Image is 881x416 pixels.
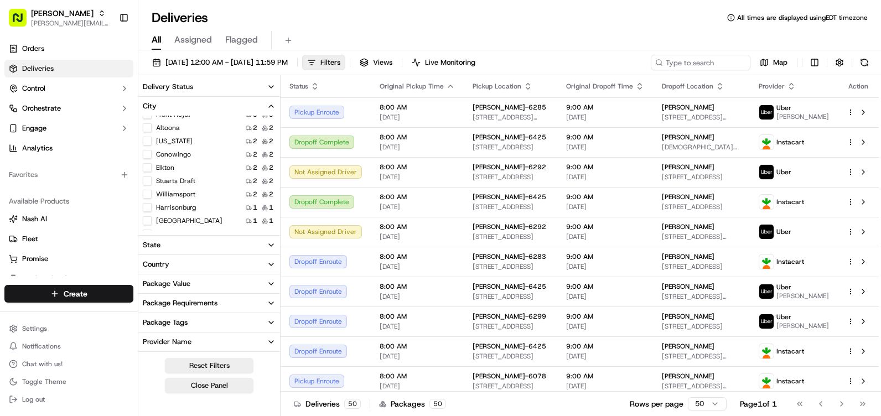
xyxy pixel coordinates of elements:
[759,225,774,239] img: profile_uber_ahold_partner.png
[380,382,455,391] span: [DATE]
[755,55,792,70] button: Map
[759,105,774,119] img: profile_uber_ahold_partner.png
[662,173,741,181] span: [STREET_ADDRESS]
[22,342,61,351] span: Notifications
[380,352,455,361] span: [DATE]
[776,138,804,147] span: Instacart
[156,137,193,145] label: [US_STATE]
[776,168,791,176] span: Uber
[269,230,273,238] span: 1
[662,163,714,171] span: [PERSON_NAME]
[566,282,644,291] span: 9:00 AM
[4,210,133,228] button: Nash AI
[662,352,741,361] span: [STREET_ADDRESS][PERSON_NAME]
[566,352,644,361] span: [DATE]
[473,262,548,271] span: [STREET_ADDRESS]
[566,382,644,391] span: [DATE]
[857,55,872,70] button: Refresh
[566,133,644,142] span: 9:00 AM
[344,399,361,409] div: 50
[776,377,804,386] span: Instacart
[31,19,110,28] span: [PERSON_NAME][EMAIL_ADDRESS][PERSON_NAME][DOMAIN_NAME]
[566,312,644,321] span: 9:00 AM
[143,101,157,111] div: City
[4,270,133,288] button: Product Catalog
[740,398,777,409] div: Page 1 of 1
[759,195,774,209] img: profile_instacart_ahold_partner.png
[630,398,683,409] p: Rows per page
[4,40,133,58] a: Orders
[11,162,20,170] div: 📗
[847,82,870,91] div: Action
[566,193,644,201] span: 9:00 AM
[380,222,455,231] span: 8:00 AM
[380,103,455,112] span: 8:00 AM
[662,282,714,291] span: [PERSON_NAME]
[473,163,546,171] span: [PERSON_NAME]-6292
[759,344,774,358] img: profile_instacart_ahold_partner.png
[105,160,178,171] span: API Documentation
[143,318,188,327] div: Package Tags
[566,82,633,91] span: Original Dropoff Time
[22,234,38,244] span: Fleet
[4,339,133,354] button: Notifications
[253,190,257,199] span: 2
[776,112,829,121] span: [PERSON_NAME]
[147,55,293,70] button: [DATE] 12:00 AM - [DATE] 11:59 PM
[138,313,280,332] button: Package Tags
[473,382,548,391] span: [STREET_ADDRESS]
[11,11,33,33] img: Nash
[64,288,87,299] span: Create
[473,372,546,381] span: [PERSON_NAME]-6078
[473,103,546,112] span: [PERSON_NAME]-6285
[22,160,85,171] span: Knowledge Base
[138,236,280,254] button: State
[22,64,54,74] span: Deliveries
[31,8,94,19] button: [PERSON_NAME]
[11,44,201,62] p: Welcome 👋
[380,133,455,142] span: 8:00 AM
[473,173,548,181] span: [STREET_ADDRESS]
[320,58,340,67] span: Filters
[174,33,212,46] span: Assigned
[662,312,714,321] span: [PERSON_NAME]
[473,222,546,231] span: [PERSON_NAME]-6292
[473,232,548,241] span: [STREET_ADDRESS]
[380,292,455,301] span: [DATE]
[473,282,546,291] span: [PERSON_NAME]-6425
[4,250,133,268] button: Promise
[156,230,179,238] label: La Vale
[380,312,455,321] span: 8:00 AM
[78,187,134,196] a: Powered byPylon
[165,378,253,393] button: Close Panel
[379,398,446,409] div: Packages
[4,60,133,77] a: Deliveries
[566,232,644,241] span: [DATE]
[253,123,257,132] span: 2
[759,374,774,388] img: profile_instacart_ahold_partner.png
[662,193,714,201] span: [PERSON_NAME]
[662,342,714,351] span: [PERSON_NAME]
[662,292,741,301] span: [STREET_ADDRESS][PERSON_NAME][PERSON_NAME][PERSON_NAME]
[662,113,741,122] span: [STREET_ADDRESS][PERSON_NAME][PERSON_NAME]
[380,193,455,201] span: 8:00 AM
[662,252,714,261] span: [PERSON_NAME]
[22,324,47,333] span: Settings
[152,33,161,46] span: All
[289,82,308,91] span: Status
[776,313,791,321] span: Uber
[566,292,644,301] span: [DATE]
[380,322,455,331] span: [DATE]
[225,33,258,46] span: Flagged
[4,356,133,372] button: Chat with us!
[776,321,829,330] span: [PERSON_NAME]
[9,254,129,264] a: Promise
[138,77,280,96] button: Delivery Status
[89,156,182,176] a: 💻API Documentation
[9,214,129,224] a: Nash AI
[380,163,455,171] span: 8:00 AM
[776,347,804,356] span: Instacart
[253,163,257,172] span: 2
[143,259,169,269] div: Country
